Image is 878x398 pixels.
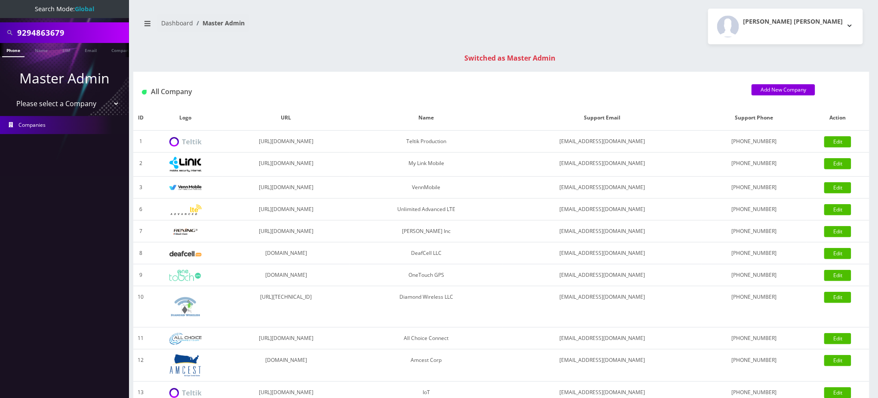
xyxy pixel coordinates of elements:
a: Edit [824,333,851,344]
td: My Link Mobile [350,153,503,177]
td: All Choice Connect [350,328,503,349]
td: 9 [133,264,148,286]
th: Logo [148,105,223,131]
td: 6 [133,199,148,220]
td: [EMAIL_ADDRESS][DOMAIN_NAME] [503,131,702,153]
td: [URL][DOMAIN_NAME] [223,153,350,177]
a: Dashboard [161,19,193,27]
strong: Global [75,5,94,13]
td: [EMAIL_ADDRESS][DOMAIN_NAME] [503,264,702,286]
td: 7 [133,220,148,242]
td: [DOMAIN_NAME] [223,264,350,286]
span: Companies [19,121,46,129]
button: [PERSON_NAME] [PERSON_NAME] [708,9,863,44]
td: [EMAIL_ADDRESS][DOMAIN_NAME] [503,153,702,177]
th: Name [350,105,503,131]
td: Unlimited Advanced LTE [350,199,503,220]
a: Edit [824,136,851,147]
a: Phone [2,43,25,57]
input: Search All Companies [17,24,127,41]
a: Edit [824,226,851,237]
td: DeafCell LLC [350,242,503,264]
li: Master Admin [193,18,245,28]
img: My Link Mobile [169,157,202,172]
img: Amcest Corp [169,354,202,377]
a: Edit [824,248,851,259]
td: Diamond Wireless LLC [350,286,503,328]
td: [EMAIL_ADDRESS][DOMAIN_NAME] [503,349,702,382]
td: [PHONE_NUMBER] [702,328,807,349]
td: 2 [133,153,148,177]
td: 12 [133,349,148,382]
img: Unlimited Advanced LTE [169,205,202,215]
a: Edit [824,158,851,169]
img: Rexing Inc [169,228,202,236]
td: [URL][DOMAIN_NAME] [223,220,350,242]
td: [URL][DOMAIN_NAME] [223,177,350,199]
img: Diamond Wireless LLC [169,291,202,323]
th: ID [133,105,148,131]
a: Edit [824,182,851,193]
nav: breadcrumb [140,14,495,39]
img: DeafCell LLC [169,251,202,257]
td: VennMobile [350,177,503,199]
img: All Company [142,90,147,95]
a: SIM [58,43,74,56]
td: [PHONE_NUMBER] [702,220,807,242]
img: OneTouch GPS [169,270,202,281]
th: Support Phone [702,105,807,131]
img: VennMobile [169,185,202,191]
td: [URL][DOMAIN_NAME] [223,199,350,220]
td: [URL][TECHNICAL_ID] [223,286,350,328]
td: [PHONE_NUMBER] [702,349,807,382]
th: Action [807,105,869,131]
td: [PHONE_NUMBER] [702,264,807,286]
td: 10 [133,286,148,328]
h2: [PERSON_NAME] [PERSON_NAME] [743,18,843,25]
div: Switched as Master Admin [142,53,878,63]
td: [PHONE_NUMBER] [702,199,807,220]
a: Add New Company [752,84,815,95]
a: Edit [824,292,851,303]
td: [EMAIL_ADDRESS][DOMAIN_NAME] [503,328,702,349]
img: All Choice Connect [169,333,202,345]
a: Edit [824,355,851,366]
a: Company [107,43,136,56]
td: [EMAIL_ADDRESS][DOMAIN_NAME] [503,286,702,328]
h1: All Company [142,88,739,96]
td: [EMAIL_ADDRESS][DOMAIN_NAME] [503,220,702,242]
td: [EMAIL_ADDRESS][DOMAIN_NAME] [503,177,702,199]
td: [PHONE_NUMBER] [702,286,807,328]
td: 11 [133,328,148,349]
a: Name [31,43,52,56]
td: [PHONE_NUMBER] [702,177,807,199]
td: 8 [133,242,148,264]
td: OneTouch GPS [350,264,503,286]
td: Amcest Corp [350,349,503,382]
td: [EMAIL_ADDRESS][DOMAIN_NAME] [503,199,702,220]
span: Search Mode: [35,5,94,13]
td: 1 [133,131,148,153]
a: Email [80,43,101,56]
td: [DOMAIN_NAME] [223,349,350,382]
img: Teltik Production [169,137,202,147]
td: [PHONE_NUMBER] [702,153,807,177]
td: [URL][DOMAIN_NAME] [223,131,350,153]
td: [EMAIL_ADDRESS][DOMAIN_NAME] [503,242,702,264]
img: IoT [169,388,202,398]
td: [PHONE_NUMBER] [702,242,807,264]
a: Edit [824,270,851,281]
td: 3 [133,177,148,199]
a: Edit [824,204,851,215]
td: [PHONE_NUMBER] [702,131,807,153]
th: URL [223,105,350,131]
td: [DOMAIN_NAME] [223,242,350,264]
td: Teltik Production [350,131,503,153]
td: [PERSON_NAME] Inc [350,220,503,242]
th: Support Email [503,105,702,131]
td: [URL][DOMAIN_NAME] [223,328,350,349]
